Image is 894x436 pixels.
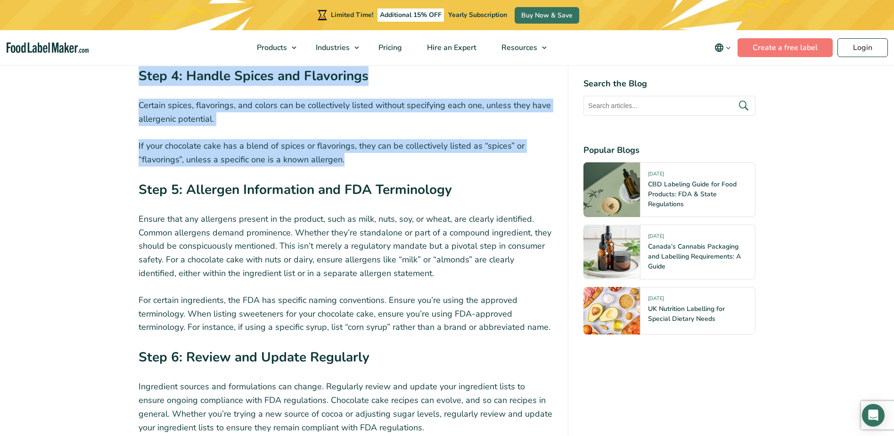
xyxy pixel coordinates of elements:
h4: Search the Blog [583,77,755,90]
span: Resources [499,42,538,53]
a: Canada’s Cannabis Packaging and Labelling Requirements: A Guide [648,242,741,271]
p: Ensure that any allergens present in the product, such as milk, nuts, soy, or wheat, are clearly ... [139,212,553,280]
input: Search articles... [583,96,755,116]
a: Create a free label [738,38,833,57]
div: Open Intercom Messenger [862,404,885,427]
span: [DATE] [648,295,664,306]
h4: Popular Blogs [583,144,755,157]
span: Pricing [376,42,403,53]
a: Industries [303,30,364,65]
a: Buy Now & Save [515,7,579,24]
span: Hire an Expert [424,42,477,53]
a: Products [245,30,301,65]
span: Limited Time! [331,10,373,19]
span: Products [254,42,288,53]
a: UK Nutrition Labelling for Special Dietary Needs [648,304,725,323]
a: Hire an Expert [415,30,487,65]
span: Additional 15% OFF [377,8,444,22]
span: Yearly Subscription [448,10,507,19]
span: [DATE] [648,233,664,243]
a: Resources [489,30,551,65]
a: CBD Labeling Guide for Food Products: FDA & State Regulations [648,180,737,209]
span: Industries [313,42,351,53]
strong: Step 6: Review and Update Regularly [139,348,369,366]
a: Pricing [366,30,412,65]
p: Ingredient sources and formulations can change. Regularly review and update your ingredient lists... [139,380,553,434]
p: Certain spices, flavorings, and colors can be collectively listed without specifying each one, un... [139,99,553,126]
strong: Step 5: Allergen Information and FDA Terminology [139,181,452,199]
a: Login [837,38,888,57]
p: If your chocolate cake has a blend of spices or flavorings, they can be collectively listed as “s... [139,139,553,167]
span: [DATE] [648,170,664,181]
strong: Step 4: Handle Spices and Flavorings [139,67,369,85]
p: For certain ingredients, the FDA has specific naming conventions. Ensure you’re using the approve... [139,293,553,334]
